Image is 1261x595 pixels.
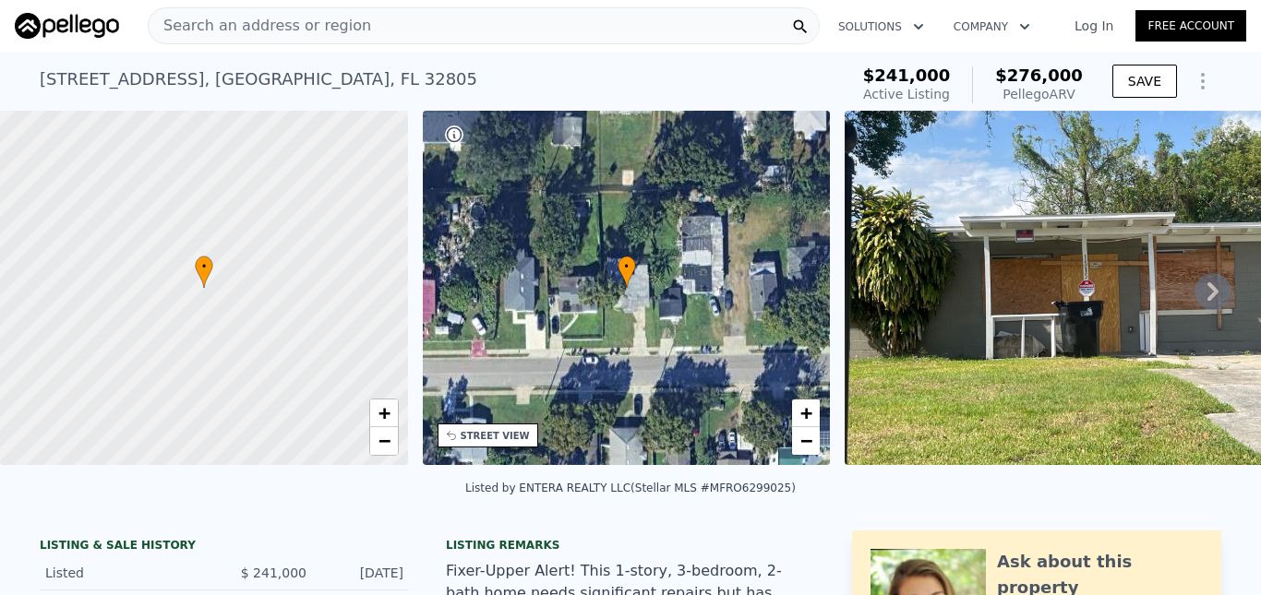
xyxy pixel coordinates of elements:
button: Solutions [823,10,939,43]
span: Active Listing [863,87,950,101]
a: Free Account [1135,10,1246,42]
a: Zoom in [792,399,820,427]
a: Zoom out [370,427,398,455]
img: Pellego [15,13,119,39]
button: SAVE [1112,65,1177,98]
a: Zoom in [370,399,398,427]
button: Company [939,10,1045,43]
div: Listing remarks [446,538,815,553]
span: − [378,429,390,452]
div: Listed [45,564,210,582]
div: LISTING & SALE HISTORY [40,538,409,556]
span: Search an address or region [149,15,371,37]
span: − [800,429,812,452]
a: Log In [1052,17,1135,35]
span: + [800,401,812,424]
a: Zoom out [792,427,820,455]
span: • [195,258,213,275]
div: [DATE] [321,564,403,582]
div: Pellego ARV [995,85,1083,103]
span: $241,000 [863,65,951,85]
div: STREET VIEW [461,429,530,443]
span: $276,000 [995,65,1083,85]
div: [STREET_ADDRESS] , [GEOGRAPHIC_DATA] , FL 32805 [40,66,477,92]
div: • [195,256,213,288]
div: Listed by ENTERA REALTY LLC (Stellar MLS #MFRO6299025) [465,482,796,494]
span: • [618,258,636,275]
div: • [618,256,636,288]
button: Show Options [1184,63,1221,100]
span: + [378,401,390,424]
span: $ 241,000 [241,565,306,580]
